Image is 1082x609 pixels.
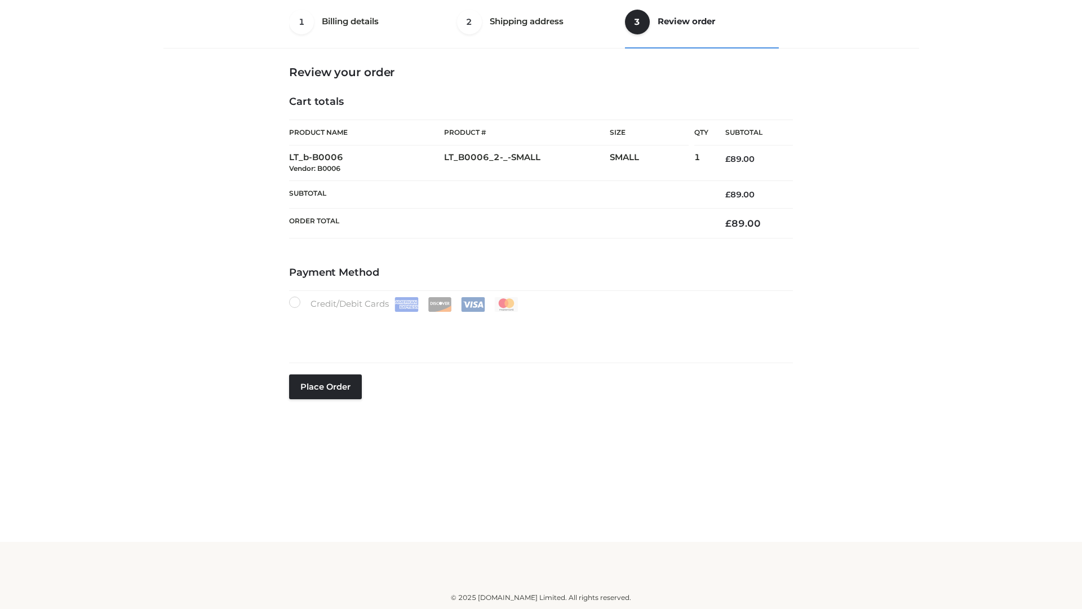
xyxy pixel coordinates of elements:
bdi: 89.00 [725,218,761,229]
span: £ [725,154,730,164]
td: SMALL [610,145,694,181]
iframe: Secure payment input frame [287,310,791,351]
span: £ [725,189,730,200]
img: Amex [394,297,419,312]
td: 1 [694,145,708,181]
img: Mastercard [494,297,518,312]
th: Subtotal [289,180,708,208]
div: © 2025 [DOMAIN_NAME] Limited. All rights reserved. [167,592,915,603]
h3: Review your order [289,65,793,79]
td: LT_B0006_2-_-SMALL [444,145,610,181]
span: £ [725,218,731,229]
th: Product Name [289,120,444,145]
h4: Cart totals [289,96,793,108]
label: Credit/Debit Cards [289,297,520,312]
img: Discover [428,297,452,312]
th: Subtotal [708,120,793,145]
img: Visa [461,297,485,312]
td: LT_b-B0006 [289,145,444,181]
th: Qty [694,120,708,145]
small: Vendor: B0006 [289,164,340,173]
th: Size [610,120,689,145]
th: Order Total [289,209,708,239]
h4: Payment Method [289,267,793,279]
bdi: 89.00 [725,154,755,164]
button: Place order [289,374,362,399]
th: Product # [444,120,610,145]
bdi: 89.00 [725,189,755,200]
